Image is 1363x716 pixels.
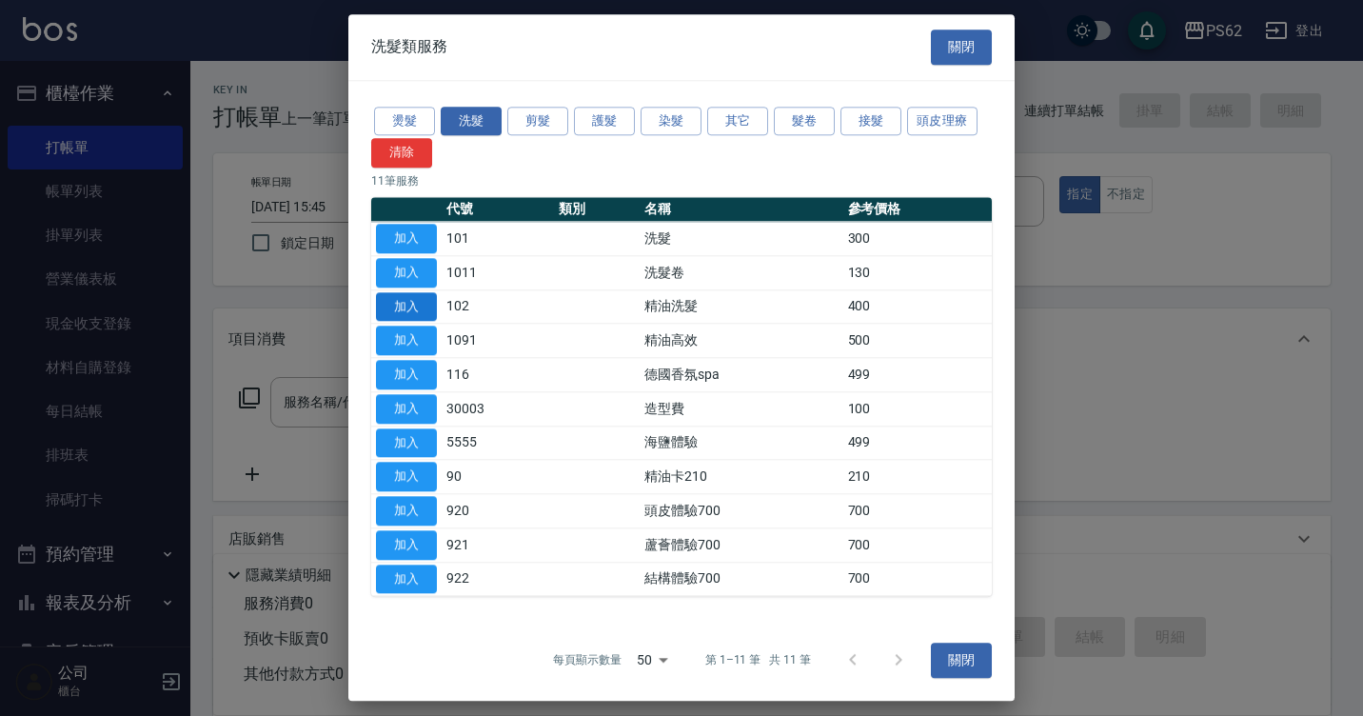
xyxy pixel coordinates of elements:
[840,107,901,136] button: 接髮
[640,562,842,596] td: 結構體驗700
[442,256,554,290] td: 1011
[640,197,842,222] th: 名稱
[442,562,554,596] td: 922
[774,107,835,136] button: 髮卷
[843,562,992,596] td: 700
[640,256,842,290] td: 洗髮卷
[507,107,568,136] button: 剪髮
[376,360,437,389] button: 加入
[640,222,842,256] td: 洗髮
[376,530,437,560] button: 加入
[376,428,437,458] button: 加入
[640,426,842,460] td: 海鹽體驗
[442,460,554,494] td: 90
[442,392,554,427] td: 30003
[376,394,437,424] button: 加入
[442,426,554,460] td: 5555
[554,197,640,222] th: 類別
[442,289,554,324] td: 102
[442,358,554,392] td: 116
[376,496,437,526] button: 加入
[442,324,554,358] td: 1091
[441,107,502,136] button: 洗髮
[843,289,992,324] td: 400
[843,392,992,427] td: 100
[640,460,842,494] td: 精油卡210
[843,426,992,460] td: 499
[640,392,842,427] td: 造型費
[442,528,554,563] td: 921
[376,565,437,594] button: 加入
[553,652,622,669] p: 每頁顯示數量
[843,460,992,494] td: 210
[640,494,842,528] td: 頭皮體驗700
[843,528,992,563] td: 700
[442,494,554,528] td: 920
[705,652,811,669] p: 第 1–11 筆 共 11 筆
[640,528,842,563] td: 蘆薈體驗700
[843,222,992,256] td: 300
[707,107,768,136] button: 其它
[574,107,635,136] button: 護髮
[843,197,992,222] th: 參考價格
[843,324,992,358] td: 500
[371,172,992,189] p: 11 筆服務
[629,635,675,686] div: 50
[640,324,842,358] td: 精油高效
[376,224,437,253] button: 加入
[371,139,432,169] button: 清除
[931,643,992,678] button: 關閉
[843,358,992,392] td: 499
[931,30,992,65] button: 關閉
[442,222,554,256] td: 101
[374,107,435,136] button: 燙髮
[641,107,701,136] button: 染髮
[376,258,437,288] button: 加入
[843,256,992,290] td: 130
[376,463,437,492] button: 加入
[376,327,437,356] button: 加入
[376,292,437,322] button: 加入
[843,494,992,528] td: 700
[371,38,447,57] span: 洗髮類服務
[640,358,842,392] td: 德國香氛spa
[907,107,978,136] button: 頭皮理療
[442,197,554,222] th: 代號
[640,289,842,324] td: 精油洗髮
